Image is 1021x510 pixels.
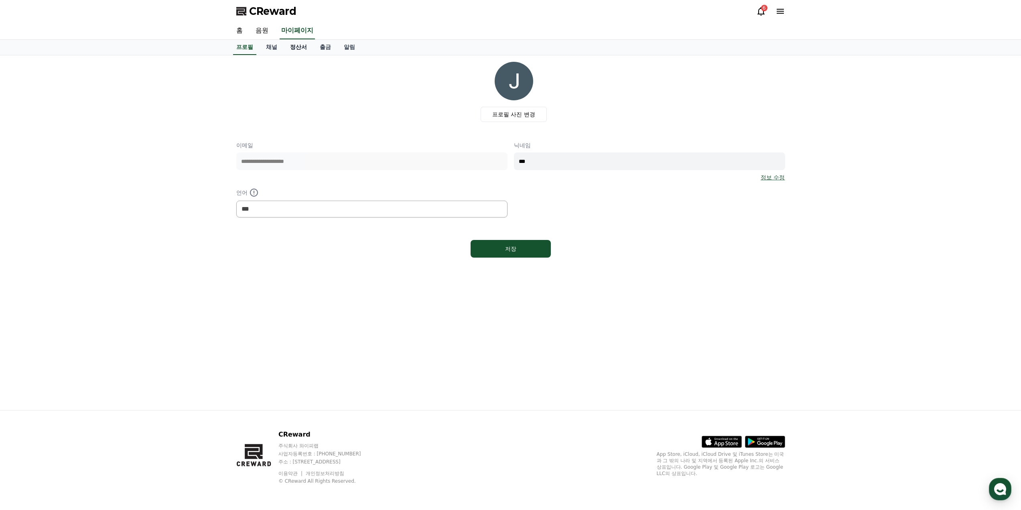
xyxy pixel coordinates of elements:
[278,443,376,449] p: 주식회사 와이피랩
[495,62,533,100] img: profile_image
[278,430,376,439] p: CReward
[236,141,507,149] p: 이메일
[657,451,785,477] p: App Store, iCloud, iCloud Drive 및 iTunes Store는 미국과 그 밖의 나라 및 지역에서 등록된 Apple Inc.의 서비스 상표입니다. Goo...
[233,40,256,55] a: 프로필
[337,40,361,55] a: 알림
[306,471,344,476] a: 개인정보처리방침
[25,266,30,273] span: 홈
[280,22,315,39] a: 마이페이지
[284,40,313,55] a: 정산서
[260,40,284,55] a: 채널
[2,254,53,274] a: 홈
[124,266,134,273] span: 설정
[761,5,767,11] div: 6
[313,40,337,55] a: 출금
[481,107,547,122] label: 프로필 사진 변경
[236,5,296,18] a: CReward
[278,471,304,476] a: 이용약관
[761,173,785,181] a: 정보 수정
[236,188,507,197] p: 언어
[249,22,275,39] a: 음원
[53,254,104,274] a: 대화
[278,451,376,457] p: 사업자등록번호 : [PHONE_NUMBER]
[104,254,154,274] a: 설정
[230,22,249,39] a: 홈
[278,478,376,484] p: © CReward All Rights Reserved.
[756,6,766,16] a: 6
[73,267,83,273] span: 대화
[278,459,376,465] p: 주소 : [STREET_ADDRESS]
[487,245,535,253] div: 저장
[471,240,551,258] button: 저장
[249,5,296,18] span: CReward
[514,141,785,149] p: 닉네임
